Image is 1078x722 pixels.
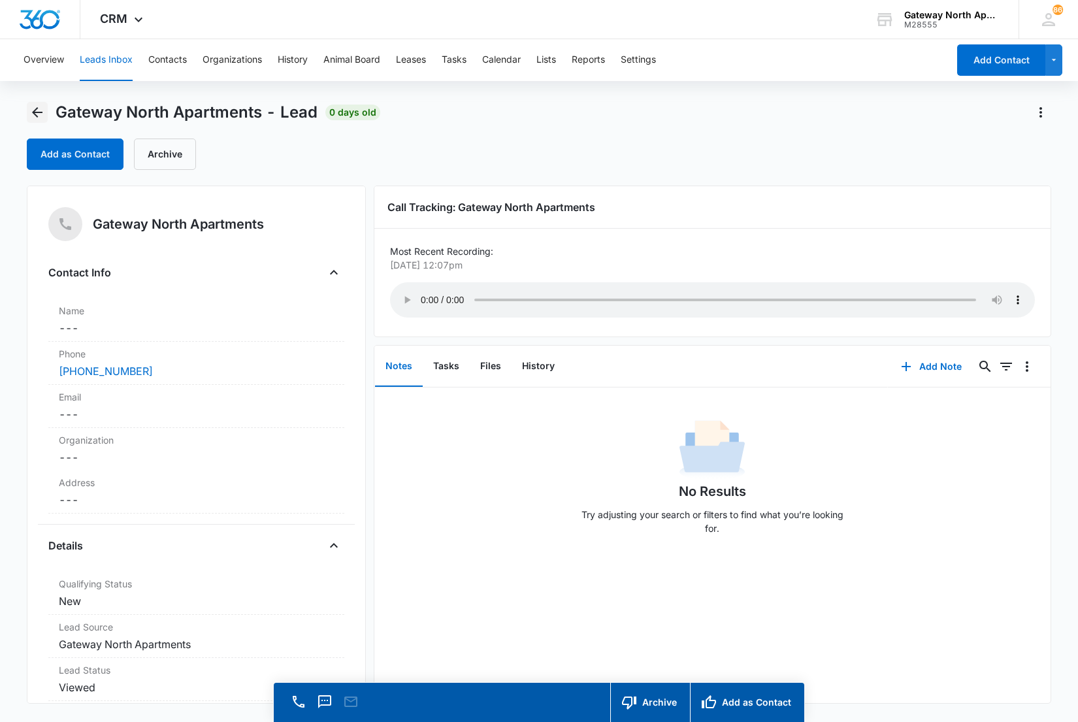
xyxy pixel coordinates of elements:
[48,538,83,553] h4: Details
[957,44,1045,76] button: Add Contact
[387,199,1037,215] h3: Call Tracking: Gateway North Apartments
[323,535,344,556] button: Close
[536,39,556,81] button: Lists
[48,265,111,280] h4: Contact Info
[470,346,512,387] button: Files
[59,577,334,591] label: Qualifying Status
[888,351,975,382] button: Add Note
[59,304,334,318] label: Name
[59,663,334,677] dt: Lead Status
[679,482,746,501] h1: No Results
[289,700,308,712] a: Call
[904,10,1000,20] div: account name
[482,39,521,81] button: Calendar
[48,385,344,428] div: Email---
[390,258,1027,272] p: [DATE] 12:07pm
[48,342,344,385] div: Phone[PHONE_NUMBER]
[575,508,849,535] p: Try adjusting your search or filters to find what you’re looking for.
[48,428,344,470] div: Organization---
[134,139,196,170] button: Archive
[93,214,264,234] h5: Gateway North Apartments
[316,693,334,711] button: Text
[59,593,334,609] dd: New
[59,680,334,695] dd: Viewed
[59,476,334,489] label: Address
[48,615,344,658] div: Lead SourceGateway North Apartments
[1053,5,1063,15] span: 86
[100,12,127,25] span: CRM
[572,39,605,81] button: Reports
[148,39,187,81] button: Contacts
[56,103,318,122] span: Gateway North Apartments - Lead
[48,572,344,615] div: Qualifying StatusNew
[1017,356,1037,377] button: Overflow Menu
[48,299,344,342] div: Name---
[59,363,153,379] a: [PHONE_NUMBER]
[423,346,470,387] button: Tasks
[59,433,334,447] label: Organization
[59,636,334,652] dd: Gateway North Apartments
[396,39,426,81] button: Leases
[375,346,423,387] button: Notes
[59,347,334,361] label: Phone
[203,39,262,81] button: Organizations
[621,39,656,81] button: Settings
[390,244,1035,258] p: Most Recent Recording:
[289,693,308,711] button: Call
[27,139,123,170] button: Add as Contact
[316,700,334,712] a: Text
[278,39,308,81] button: History
[390,282,1035,318] audio: Your browser does not support the audio tag.
[690,683,804,722] button: Add as Contact
[59,390,334,404] label: Email
[512,346,565,387] button: History
[59,450,334,465] dd: ---
[610,683,690,722] button: Archive
[27,102,48,123] button: Back
[59,320,334,336] dd: ---
[59,492,334,508] dd: ---
[323,262,344,283] button: Close
[679,416,745,482] img: No Data
[325,105,380,120] span: 0 days old
[80,39,133,81] button: Leads Inbox
[24,39,64,81] button: Overview
[323,39,380,81] button: Animal Board
[1030,102,1051,123] button: Actions
[996,356,1017,377] button: Filters
[48,470,344,514] div: Address---
[48,658,344,701] div: Lead StatusViewed
[59,620,334,634] dt: Lead Source
[1053,5,1063,15] div: notifications count
[59,406,334,422] dd: ---
[442,39,466,81] button: Tasks
[975,356,996,377] button: Search...
[904,20,1000,29] div: account id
